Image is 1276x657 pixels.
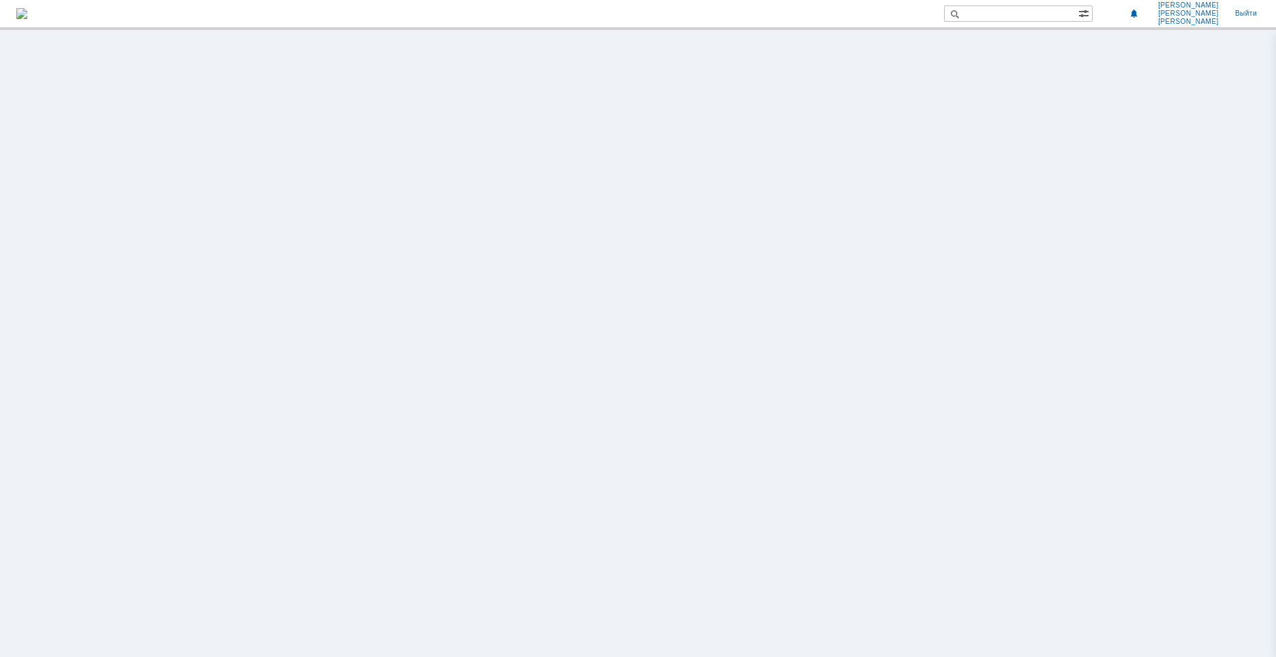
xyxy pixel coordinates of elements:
span: [PERSON_NAME] [1158,1,1219,10]
span: Расширенный поиск [1078,6,1092,19]
img: logo [16,8,27,19]
a: Перейти на домашнюю страницу [16,8,27,19]
span: [PERSON_NAME] [1158,18,1219,26]
span: [PERSON_NAME] [1158,10,1219,18]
